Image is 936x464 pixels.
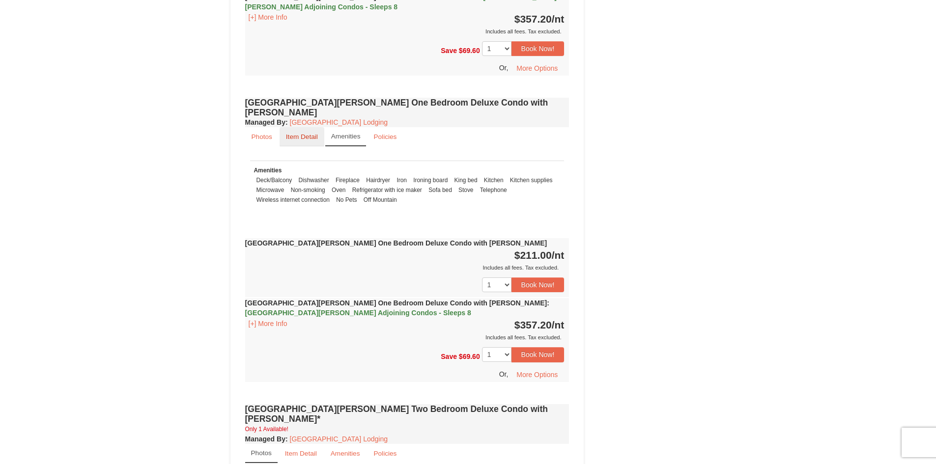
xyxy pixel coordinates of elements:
button: Book Now! [511,277,565,292]
button: [+] More Info [245,12,291,23]
li: Iron [394,175,409,185]
small: Only 1 Available! [245,426,288,433]
span: $69.60 [459,47,480,55]
strong: $211.00 [514,249,565,261]
small: Amenities [331,450,360,457]
li: Off Mountain [361,195,399,205]
a: Amenities [325,127,367,146]
span: Or, [499,370,509,378]
small: Amenities [254,167,282,174]
a: Photos [245,444,278,463]
li: Non-smoking [288,185,328,195]
button: More Options [510,61,564,76]
li: Stove [456,185,476,195]
small: Photos [252,133,272,140]
li: Dishwasher [296,175,332,185]
button: [+] More Info [245,318,291,329]
li: Refrigerator with ice maker [350,185,425,195]
span: Managed By [245,118,285,126]
span: Save [441,47,457,55]
span: Save [441,353,457,360]
strong: : [245,435,288,443]
li: Deck/Balcony [254,175,295,185]
span: : [547,299,549,307]
small: Item Detail [286,133,318,140]
li: Hairdryer [364,175,393,185]
a: Amenities [324,444,367,463]
button: Book Now! [511,41,565,56]
a: [GEOGRAPHIC_DATA] Lodging [290,118,388,126]
button: Book Now! [511,347,565,362]
small: Photos [251,449,272,457]
small: Amenities [331,133,361,140]
li: Kitchen supplies [508,175,555,185]
strong: [GEOGRAPHIC_DATA][PERSON_NAME] One Bedroom Deluxe Condo with [PERSON_NAME] [245,299,549,317]
li: Oven [329,185,348,195]
li: Sofa bed [426,185,454,195]
a: Item Detail [279,444,323,463]
li: Ironing board [411,175,450,185]
li: Wireless internet connection [254,195,332,205]
span: /nt [552,249,565,261]
span: $69.60 [459,353,480,360]
span: /nt [552,319,565,330]
strong: [GEOGRAPHIC_DATA][PERSON_NAME] One Bedroom Deluxe Condo with [PERSON_NAME] [245,239,547,247]
span: /nt [552,13,565,25]
button: More Options [510,367,564,382]
strong: : [245,118,288,126]
a: Policies [367,127,403,146]
div: Includes all fees. Tax excluded. [245,27,565,36]
span: Or, [499,64,509,72]
small: Item Detail [285,450,317,457]
li: Microwave [254,185,287,195]
span: Managed By [245,435,285,443]
li: No Pets [334,195,359,205]
small: Policies [373,450,397,457]
a: [GEOGRAPHIC_DATA] Lodging [290,435,388,443]
small: Policies [373,133,397,140]
h4: [GEOGRAPHIC_DATA][PERSON_NAME] Two Bedroom Deluxe Condo with [PERSON_NAME]* [245,404,569,424]
div: Includes all fees. Tax excluded. [245,263,565,273]
a: Policies [367,444,403,463]
li: Fireplace [333,175,362,185]
a: Item Detail [280,127,324,146]
li: King bed [452,175,480,185]
h4: [GEOGRAPHIC_DATA][PERSON_NAME] One Bedroom Deluxe Condo with [PERSON_NAME] [245,98,569,117]
div: Includes all fees. Tax excluded. [245,332,565,342]
span: [GEOGRAPHIC_DATA][PERSON_NAME] Adjoining Condos - Sleeps 8 [245,309,471,317]
a: Photos [245,127,279,146]
li: Kitchen [482,175,506,185]
span: $357.20 [514,319,552,330]
span: $357.20 [514,13,552,25]
li: Telephone [478,185,510,195]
